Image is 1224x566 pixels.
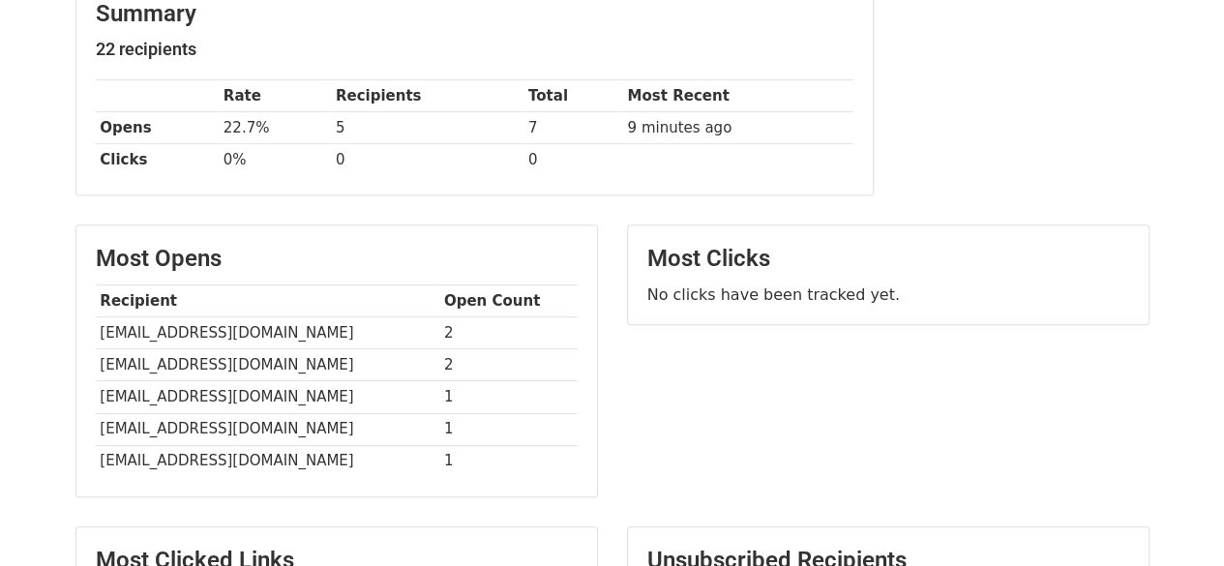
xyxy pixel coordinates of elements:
th: Opens [96,112,219,144]
td: 5 [331,112,523,144]
td: [EMAIL_ADDRESS][DOMAIN_NAME] [96,317,439,349]
h3: Most Opens [96,245,578,273]
th: Clicks [96,144,219,176]
td: 9 minutes ago [623,112,853,144]
td: [EMAIL_ADDRESS][DOMAIN_NAME] [96,445,439,477]
td: 0 [331,144,523,176]
th: Most Recent [623,80,853,112]
td: 0% [219,144,331,176]
th: Open Count [439,285,578,317]
th: Recipient [96,285,439,317]
p: No clicks have been tracked yet. [647,284,1129,305]
th: Recipients [331,80,523,112]
th: Total [523,80,623,112]
h5: 22 recipients [96,39,853,60]
td: 1 [439,413,578,445]
td: 7 [523,112,623,144]
td: 0 [523,144,623,176]
td: [EMAIL_ADDRESS][DOMAIN_NAME] [96,381,439,413]
iframe: Chat Widget [1127,473,1224,566]
td: 1 [439,381,578,413]
h3: Most Clicks [647,245,1129,273]
td: 22.7% [219,112,331,144]
td: 1 [439,445,578,477]
td: 2 [439,317,578,349]
td: 2 [439,349,578,381]
th: Rate [219,80,331,112]
td: [EMAIL_ADDRESS][DOMAIN_NAME] [96,413,439,445]
td: [EMAIL_ADDRESS][DOMAIN_NAME] [96,349,439,381]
